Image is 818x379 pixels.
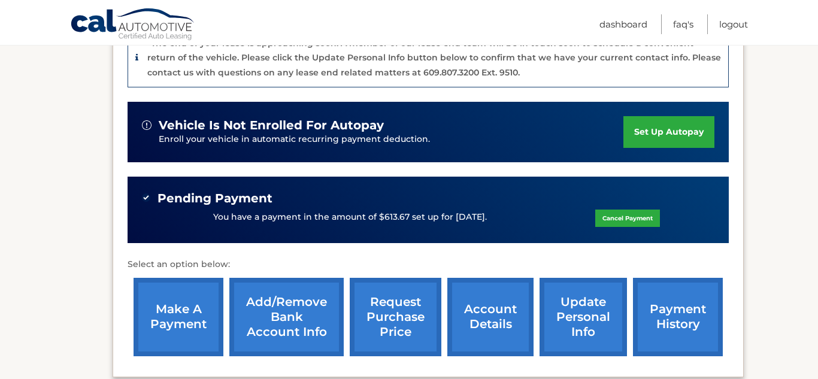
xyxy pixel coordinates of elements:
[142,193,150,202] img: check-green.svg
[134,278,223,356] a: make a payment
[599,14,647,34] a: Dashboard
[595,210,660,227] a: Cancel Payment
[540,278,627,356] a: update personal info
[70,8,196,43] a: Cal Automotive
[633,278,723,356] a: payment history
[719,14,748,34] a: Logout
[147,38,721,78] p: The end of your lease is approaching soon. A member of our lease end team will be in touch soon t...
[229,278,344,356] a: Add/Remove bank account info
[142,120,152,130] img: alert-white.svg
[159,133,623,146] p: Enroll your vehicle in automatic recurring payment deduction.
[350,278,441,356] a: request purchase price
[673,14,693,34] a: FAQ's
[159,118,384,133] span: vehicle is not enrolled for autopay
[157,191,272,206] span: Pending Payment
[447,278,534,356] a: account details
[623,116,714,148] a: set up autopay
[128,257,729,272] p: Select an option below:
[213,211,487,224] p: You have a payment in the amount of $613.67 set up for [DATE].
